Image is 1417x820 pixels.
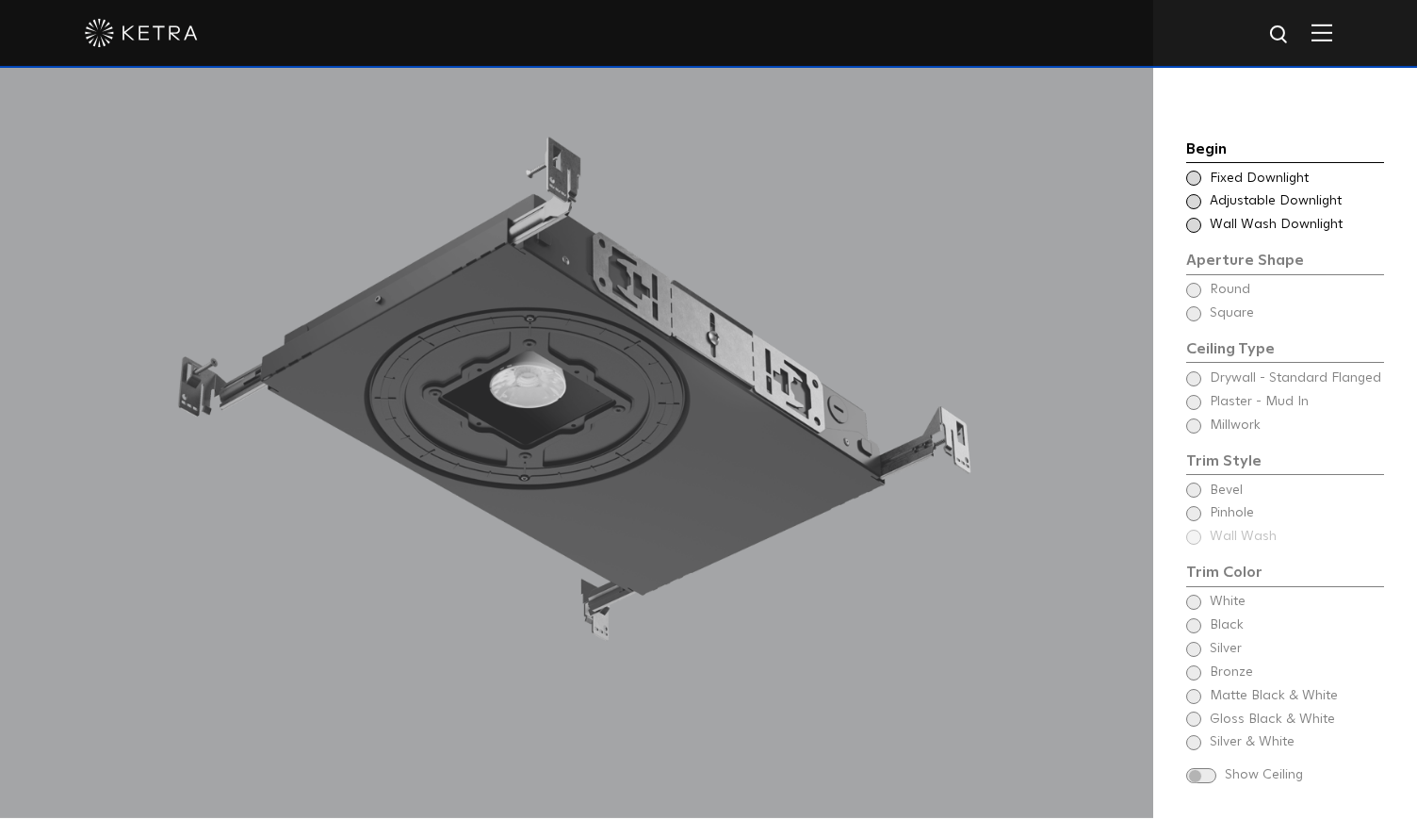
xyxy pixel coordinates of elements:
[1210,216,1382,235] span: Wall Wash Downlight
[1210,192,1382,211] span: Adjustable Downlight
[1186,138,1384,164] div: Begin
[1268,24,1292,47] img: search icon
[1311,24,1332,41] img: Hamburger%20Nav.svg
[85,19,198,47] img: ketra-logo-2019-white
[1225,766,1384,785] span: Show Ceiling
[1210,170,1382,189] span: Fixed Downlight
